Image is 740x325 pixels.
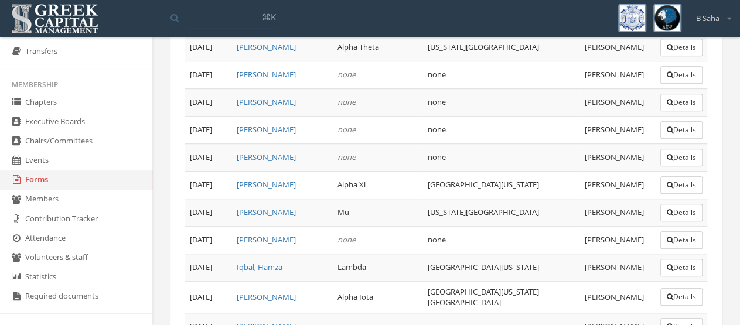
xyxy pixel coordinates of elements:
button: Details [660,204,703,221]
span: [PERSON_NAME] [585,152,644,162]
span: [PERSON_NAME] [585,179,644,190]
td: Alpha Xi [333,171,423,199]
button: Details [660,149,703,166]
td: [DATE] [185,254,232,281]
a: [PERSON_NAME] [237,234,296,245]
em: none [337,69,356,80]
a: [PERSON_NAME] [237,292,296,302]
div: B Saha [688,4,731,24]
td: [DATE] [185,226,232,254]
a: Iqbal, Hamza [237,262,282,272]
button: Details [660,39,703,56]
button: Details [660,94,703,111]
td: none [422,143,579,171]
button: Details [660,259,703,276]
td: [GEOGRAPHIC_DATA][US_STATE] [422,254,579,281]
span: [PERSON_NAME] [585,42,644,52]
td: [DATE] [185,116,232,143]
span: [PERSON_NAME] [585,97,644,107]
td: Alpha Iota [333,281,423,313]
td: [DATE] [185,33,232,61]
span: [PERSON_NAME] [585,262,644,272]
td: [DATE] [185,199,232,226]
span: B Saha [696,13,719,24]
button: Details [660,176,703,194]
td: [DATE] [185,143,232,171]
em: none [337,234,356,245]
td: none [422,61,579,88]
td: [GEOGRAPHIC_DATA][US_STATE] [GEOGRAPHIC_DATA] [422,281,579,313]
a: [PERSON_NAME] [237,124,296,135]
td: [DATE] [185,88,232,116]
a: [PERSON_NAME] [237,179,296,190]
td: Mu [333,199,423,226]
td: none [422,88,579,116]
span: ⌘K [262,11,276,23]
td: [US_STATE][GEOGRAPHIC_DATA] [422,33,579,61]
td: Lambda [333,254,423,281]
a: [PERSON_NAME] [237,152,296,162]
span: [PERSON_NAME] [585,207,644,217]
td: [DATE] [185,61,232,88]
td: none [422,116,579,143]
span: [PERSON_NAME] [585,124,644,135]
a: [PERSON_NAME] [237,207,296,217]
a: [PERSON_NAME] [237,97,296,107]
button: Details [660,231,703,249]
span: [PERSON_NAME] [585,69,644,80]
td: [DATE] [185,281,232,313]
a: [PERSON_NAME] [237,69,296,80]
td: none [422,226,579,254]
span: [PERSON_NAME] [585,234,644,245]
td: Alpha Theta [333,33,423,61]
td: [DATE] [185,171,232,199]
em: none [337,97,356,107]
em: none [337,124,356,135]
span: [PERSON_NAME] [585,292,644,302]
button: Details [660,288,703,306]
button: Details [660,121,703,139]
em: none [337,152,356,162]
button: Details [660,66,703,84]
td: [US_STATE][GEOGRAPHIC_DATA] [422,199,579,226]
td: [GEOGRAPHIC_DATA][US_STATE] [422,171,579,199]
a: [PERSON_NAME] [237,42,296,52]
